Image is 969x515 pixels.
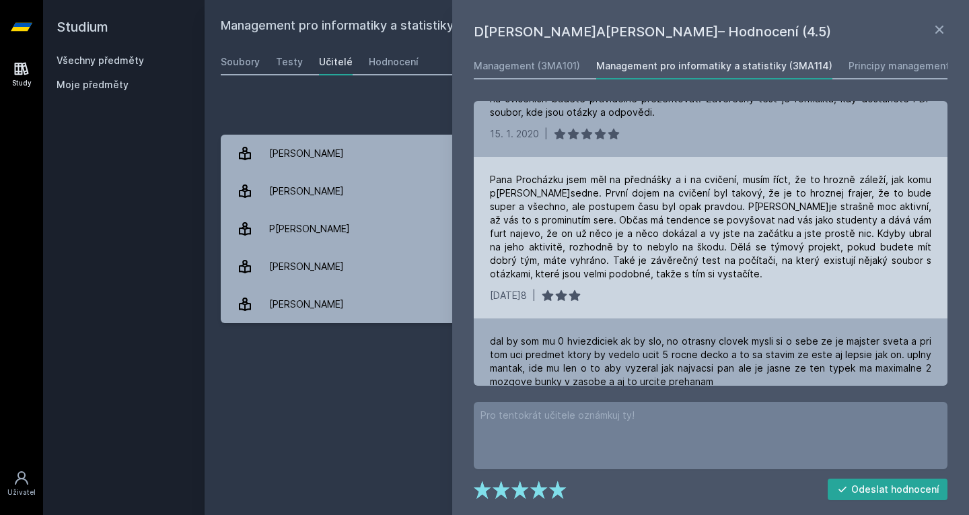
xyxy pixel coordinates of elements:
[319,48,353,75] a: Učitelé
[319,55,353,69] div: Učitelé
[369,48,419,75] a: Hodnocení
[269,253,344,280] div: [PERSON_NAME]
[544,127,548,141] div: |
[221,248,953,285] a: [PERSON_NAME] 3 hodnocení 3.7
[57,55,144,66] a: Všechny předměty
[221,135,953,172] a: [PERSON_NAME] 16 hodnocení 4.5
[3,463,40,504] a: Uživatel
[7,487,36,497] div: Uživatel
[490,289,527,302] div: [DATE]8
[276,48,303,75] a: Testy
[57,78,129,92] span: Moje předměty
[12,78,32,88] div: Study
[221,210,953,248] a: P[PERSON_NAME] 5 hodnocení 3.8
[490,335,931,388] div: dal by som mu 0 hviezdiciek ak by slo, no otrasny clovek mysli si o sebe ze je majster sveta a pr...
[221,55,260,69] div: Soubory
[221,285,953,323] a: [PERSON_NAME] 2 hodnocení 5.0
[269,291,344,318] div: [PERSON_NAME]
[490,173,931,281] div: Pana Procházku jsem měl na přednášky a i na cvičení, musím říct, že to hrozně záleží, jak komu p[...
[269,140,344,167] div: [PERSON_NAME]
[490,127,539,141] div: 15. 1. 2020
[276,55,303,69] div: Testy
[269,178,344,205] div: [PERSON_NAME]
[269,215,350,242] div: P[PERSON_NAME]
[369,55,419,69] div: Hodnocení
[3,54,40,95] a: Study
[221,172,953,210] a: [PERSON_NAME] 1 hodnocení 5.0
[532,289,536,302] div: |
[221,16,802,38] h2: Management pro informatiky a statistiky (3MA114)
[221,48,260,75] a: Soubory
